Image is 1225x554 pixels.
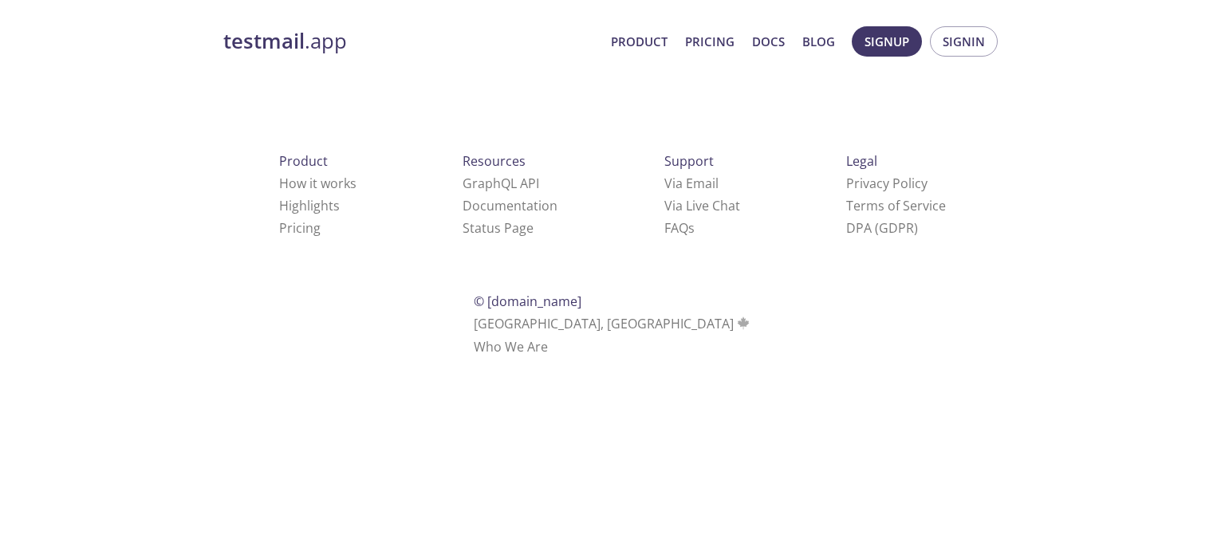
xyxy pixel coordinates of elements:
[463,197,557,214] a: Documentation
[930,26,998,57] button: Signin
[752,31,785,52] a: Docs
[664,219,695,237] a: FAQ
[846,197,946,214] a: Terms of Service
[223,27,305,55] strong: testmail
[474,293,581,310] span: © [DOMAIN_NAME]
[943,31,985,52] span: Signin
[865,31,909,52] span: Signup
[279,197,340,214] a: Highlights
[846,152,877,170] span: Legal
[688,219,695,237] span: s
[846,175,928,192] a: Privacy Policy
[611,31,668,52] a: Product
[474,315,752,332] span: [GEOGRAPHIC_DATA], [GEOGRAPHIC_DATA]
[223,28,598,55] a: testmail.app
[463,175,539,192] a: GraphQL API
[279,152,328,170] span: Product
[852,26,922,57] button: Signup
[664,152,714,170] span: Support
[846,219,918,237] a: DPA (GDPR)
[664,175,719,192] a: Via Email
[279,175,356,192] a: How it works
[664,197,740,214] a: Via Live Chat
[685,31,735,52] a: Pricing
[474,338,548,356] a: Who We Are
[463,152,526,170] span: Resources
[279,219,321,237] a: Pricing
[463,219,534,237] a: Status Page
[802,31,835,52] a: Blog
